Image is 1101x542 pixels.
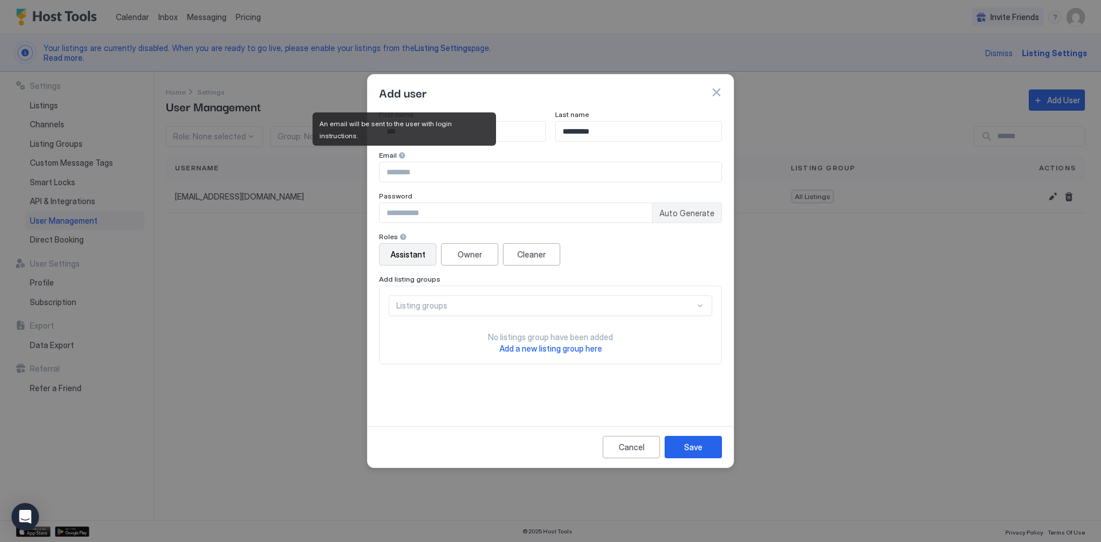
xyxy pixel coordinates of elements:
[499,342,602,354] a: Add a new listing group here
[379,84,427,101] span: Add user
[319,119,454,140] span: An email will be sent to the user with login instructions.
[684,441,702,453] div: Save
[379,243,436,266] button: Assistant
[379,110,413,119] span: First name
[555,110,589,119] span: Last name
[556,122,721,141] input: Input Field
[441,243,498,266] button: Owner
[499,344,602,353] span: Add a new listing group here
[503,243,560,266] button: Cleaner
[379,151,397,159] span: Email
[391,248,425,260] div: Assistant
[380,162,721,182] input: Input Field
[665,436,722,458] button: Save
[11,503,39,531] div: Open Intercom Messenger
[380,203,652,223] input: Input Field
[458,248,482,260] div: Owner
[379,192,412,200] span: Password
[619,441,645,453] div: Cancel
[396,301,695,311] div: Listing groups
[659,208,715,219] span: Auto Generate
[517,248,546,260] div: Cleaner
[603,436,660,458] button: Cancel
[488,332,613,342] span: No listings group have been added
[379,232,398,241] span: Roles
[379,275,440,283] span: Add listing groups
